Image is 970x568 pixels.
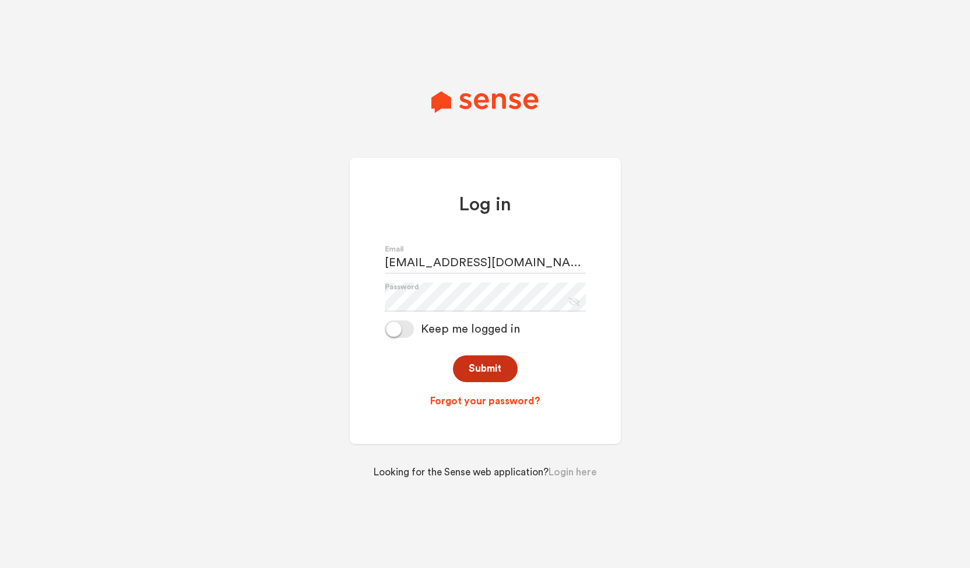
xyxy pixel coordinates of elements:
[385,193,586,217] h1: Log in
[346,456,624,479] div: Looking for the Sense web application?
[385,394,586,408] a: Forgot your password?
[453,355,518,383] button: Submit
[431,91,538,113] img: Sense Logo
[549,467,597,477] a: Login here
[414,322,520,336] div: Keep me logged in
